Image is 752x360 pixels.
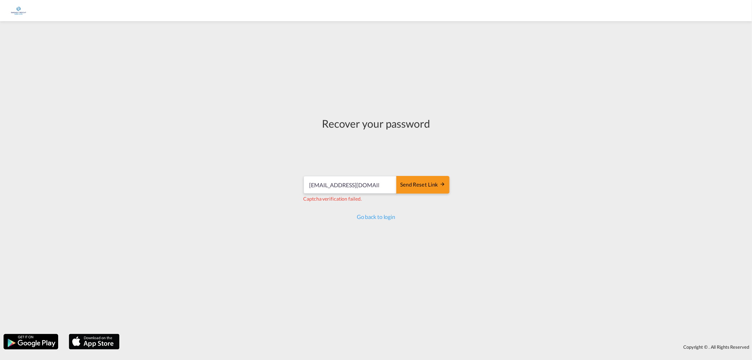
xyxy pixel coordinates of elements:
span: Captcha verification failed. [303,196,361,202]
img: apple.png [68,333,120,350]
iframe: reCAPTCHA [323,138,430,165]
img: google.png [3,333,59,350]
div: Recover your password [302,116,449,131]
img: 6a2c35f0b7c411ef99d84d375d6e7407.jpg [11,3,26,19]
div: Copyright © . All Rights Reserved [123,341,752,353]
input: Email [304,176,397,194]
a: Go back to login [357,213,395,220]
div: Send reset link [400,181,445,189]
button: SEND RESET LINK [396,176,449,194]
md-icon: icon-arrow-right [440,181,446,187]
